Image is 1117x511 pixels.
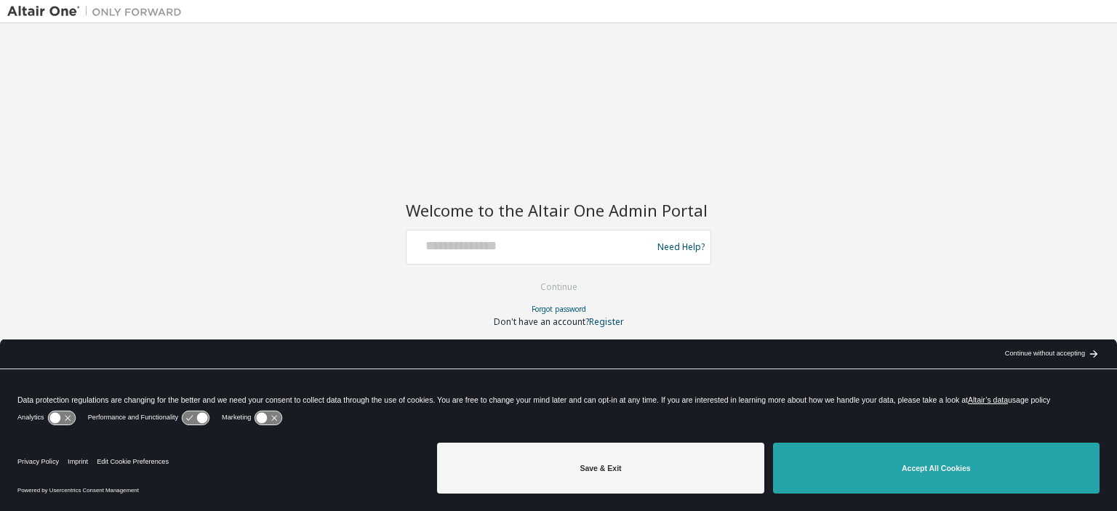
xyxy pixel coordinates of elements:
span: Don't have an account? [494,315,589,328]
h2: Welcome to the Altair One Admin Portal [406,200,711,220]
a: Forgot password [532,304,586,314]
a: Register [589,315,624,328]
img: Altair One [7,4,189,19]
